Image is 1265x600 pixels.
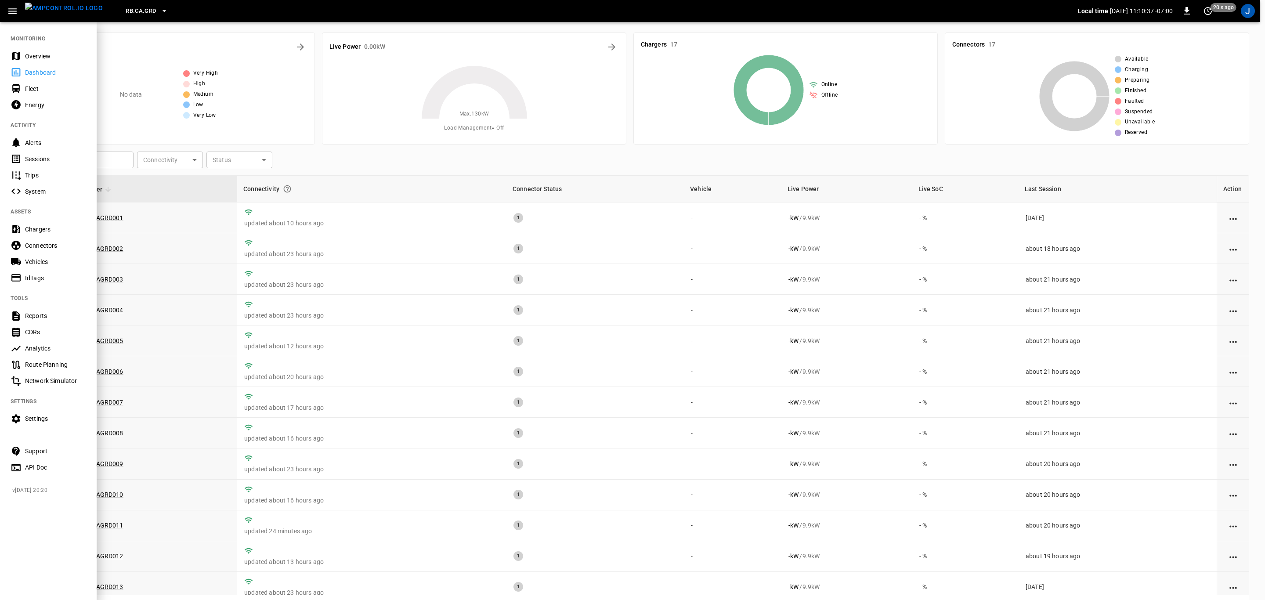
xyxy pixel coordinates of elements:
div: Overview [25,52,86,61]
div: Support [25,447,86,455]
div: Trips [25,171,86,180]
button: set refresh interval [1201,4,1215,18]
div: Reports [25,311,86,320]
div: Connectors [25,241,86,250]
div: profile-icon [1241,4,1255,18]
span: RB.CA.GRD [126,6,156,16]
p: [DATE] 11:10:37 -07:00 [1110,7,1173,15]
div: Analytics [25,344,86,353]
div: Fleet [25,84,86,93]
div: Network Simulator [25,376,86,385]
span: 20 s ago [1211,3,1236,12]
div: Chargers [25,225,86,234]
div: Energy [25,101,86,109]
span: v [DATE] 20:20 [12,486,90,495]
div: System [25,187,86,196]
div: Vehicles [25,257,86,266]
div: Alerts [25,138,86,147]
div: Route Planning [25,360,86,369]
div: Sessions [25,155,86,163]
div: CDRs [25,328,86,336]
div: Settings [25,414,86,423]
div: API Doc [25,463,86,472]
img: ampcontrol.io logo [25,3,103,14]
div: IdTags [25,274,86,282]
p: Local time [1078,7,1108,15]
div: Dashboard [25,68,86,77]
